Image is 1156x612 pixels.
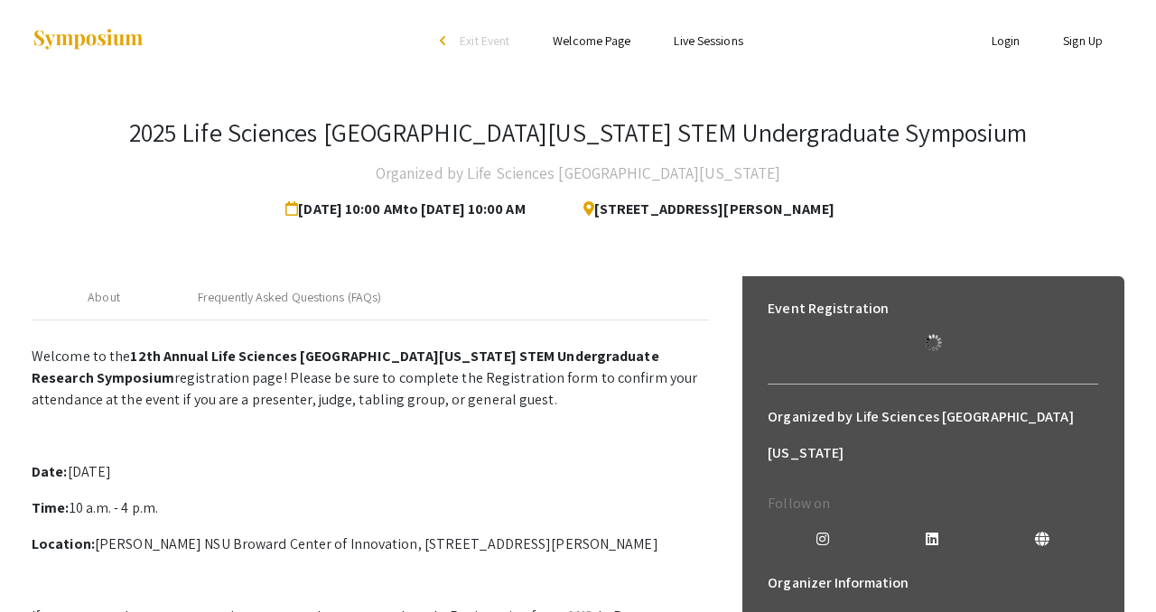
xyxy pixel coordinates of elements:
[553,32,630,49] a: Welcome Page
[376,155,780,191] h4: Organized by Life Sciences [GEOGRAPHIC_DATA][US_STATE]
[768,493,1098,515] p: Follow on
[768,565,1098,601] h6: Organizer Information
[569,191,834,227] span: [STREET_ADDRESS][PERSON_NAME]
[32,462,68,481] strong: Date:
[32,498,70,517] strong: Time:
[88,288,120,307] div: About
[32,534,95,553] strong: Location:
[32,461,709,483] p: [DATE]
[440,35,451,46] div: arrow_back_ios
[32,533,709,555] p: [PERSON_NAME] NSU Broward Center of Innovation, [STREET_ADDRESS][PERSON_NAME]
[285,191,532,227] span: [DATE] 10:00 AM to [DATE] 10:00 AM
[992,32,1021,49] a: Login
[1079,531,1142,598] iframe: Chat
[198,288,381,307] div: Frequently Asked Questions (FAQs)
[32,28,144,52] img: Symposium by ForagerOne
[768,399,1098,471] h6: Organized by Life Sciences [GEOGRAPHIC_DATA][US_STATE]
[918,327,949,358] img: Loading
[768,291,889,327] h6: Event Registration
[1063,32,1103,49] a: Sign Up
[32,347,659,387] strong: 12th Annual Life Sciences [GEOGRAPHIC_DATA][US_STATE] STEM Undergraduate Research Symposium
[32,346,709,411] p: Welcome to the registration page! Please be sure to complete the Registration form to confirm you...
[674,32,742,49] a: Live Sessions
[129,117,1028,148] h3: 2025 Life Sciences [GEOGRAPHIC_DATA][US_STATE] STEM Undergraduate Symposium
[32,497,709,519] p: 10 a.m. - 4 p.m.
[460,32,509,49] span: Exit Event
